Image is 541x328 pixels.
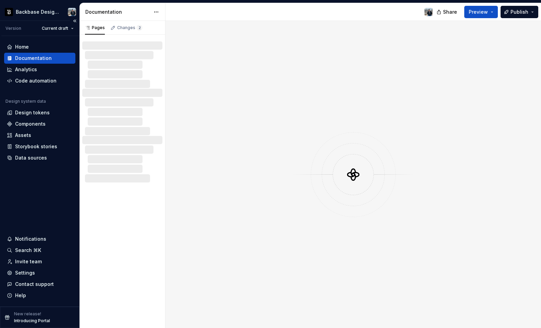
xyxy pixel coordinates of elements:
div: Data sources [15,154,47,161]
button: Publish [501,6,538,18]
a: Storybook stories [4,141,75,152]
a: Home [4,41,75,52]
span: Current draft [42,26,68,31]
div: Invite team [15,258,42,265]
button: Share [433,6,462,18]
button: Backbase Design SystemAdam Schwarcz [1,4,78,19]
a: Analytics [4,64,75,75]
img: Adam Schwarcz [68,8,76,16]
p: Introducing Portal [14,318,50,324]
span: Share [443,9,457,15]
div: Settings [15,269,35,276]
div: Documentation [85,9,150,15]
div: Components [15,121,46,127]
span: Publish [511,9,528,15]
div: Changes [117,25,142,30]
a: Code automation [4,75,75,86]
span: 2 [137,25,142,30]
div: Pages [85,25,105,30]
div: Backbase Design System [16,9,60,15]
button: Search ⌘K [4,245,75,256]
button: Collapse sidebar [70,16,79,26]
div: Search ⌘K [15,247,41,254]
a: Assets [4,130,75,141]
div: Code automation [15,77,57,84]
span: Preview [469,9,488,15]
a: Components [4,118,75,129]
button: Current draft [39,24,77,33]
div: Storybook stories [15,143,57,150]
img: Adam Schwarcz [425,8,433,16]
a: Documentation [4,53,75,64]
div: Design tokens [15,109,50,116]
a: Invite team [4,256,75,267]
button: Preview [464,6,498,18]
button: Notifications [4,234,75,244]
button: Contact support [4,279,75,290]
div: Analytics [15,66,37,73]
div: Assets [15,132,31,139]
div: Documentation [15,55,52,62]
div: Help [15,292,26,299]
div: Home [15,43,29,50]
a: Design tokens [4,107,75,118]
div: Contact support [15,281,54,288]
button: Help [4,290,75,301]
a: Data sources [4,152,75,163]
div: Notifications [15,236,46,242]
img: ef5c8306-425d-487c-96cf-06dd46f3a532.png [5,8,13,16]
a: Settings [4,267,75,278]
p: New release! [14,311,41,317]
div: Design system data [5,99,46,104]
div: Version [5,26,21,31]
